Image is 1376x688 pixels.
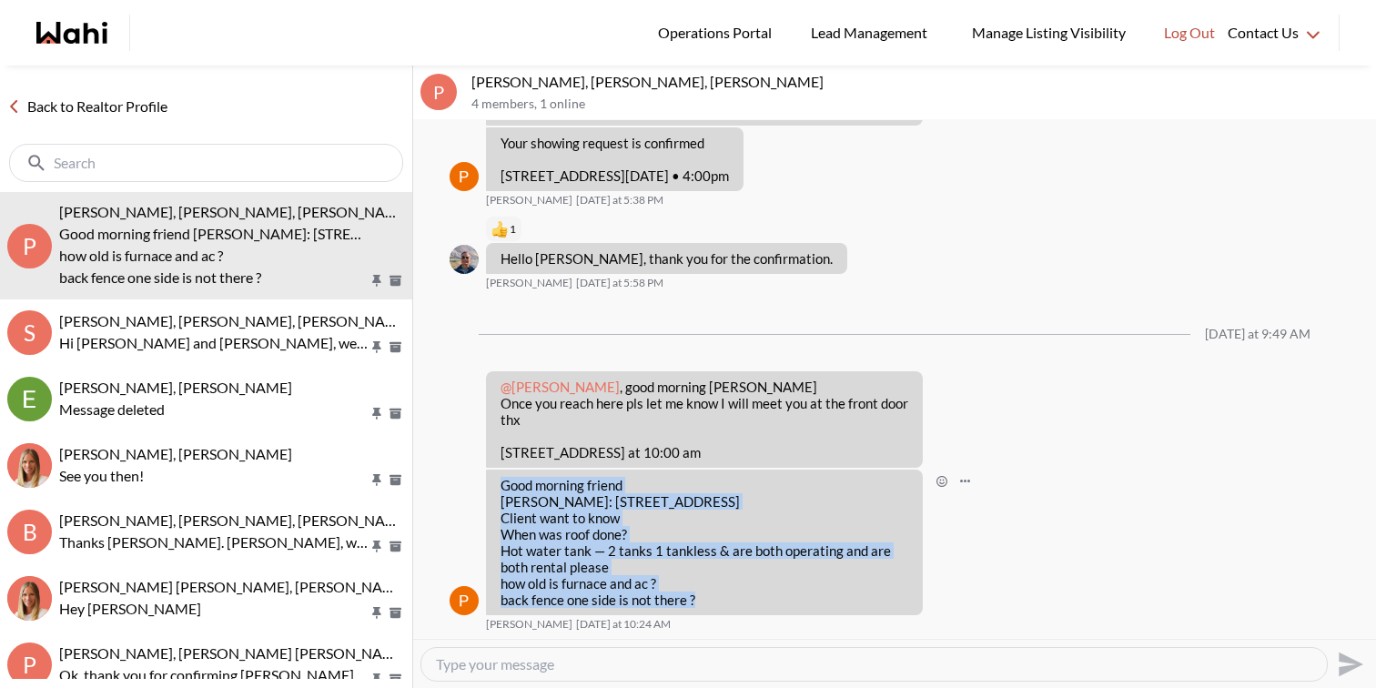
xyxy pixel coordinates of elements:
span: [PERSON_NAME] [486,617,572,632]
button: Archive [386,339,405,355]
div: Message deleted [59,399,405,420]
div: P [7,642,52,687]
span: Lead Management [811,21,934,45]
div: P [7,224,52,268]
p: See you then! [59,465,369,487]
p: [STREET_ADDRESS][DATE] • 4:00pm [501,167,729,184]
li: back fence one side is not there ? [501,592,908,608]
p: Thanks [PERSON_NAME]. [PERSON_NAME], we are looking forward to seeing you after our return to [GE... [59,531,369,553]
button: Pin [369,472,385,488]
li: how old is furnace and ac ? [59,245,405,267]
button: Archive [386,406,405,421]
li: how old is furnace and ac ? [501,575,908,592]
span: Manage Listing Visibility [966,21,1131,45]
p: Good morning friend [PERSON_NAME]: [STREET_ADDRESS] Client want to know When was roof done? Hot w... [59,223,369,245]
time: 2025-09-19T21:58:13.611Z [576,276,663,290]
img: S [7,576,52,621]
button: Archive [386,605,405,621]
button: Open Reaction Selector [930,470,954,493]
span: [PERSON_NAME], [PERSON_NAME] [PERSON_NAME] [59,644,409,662]
img: P [450,245,479,274]
span: Operations Portal [658,21,778,45]
div: Reaction list [486,215,855,244]
div: Pranav Dhar [450,245,479,274]
button: Archive [386,273,405,288]
time: 2025-09-20T14:24:17.662Z [576,617,671,632]
button: Pin [369,605,385,621]
span: [PERSON_NAME] [486,193,572,207]
textarea: Type your message [436,655,1312,673]
button: Open Message Actions Menu [954,470,977,493]
button: Reactions: like [491,222,516,237]
button: Pin [369,672,385,687]
button: Send [1328,643,1369,684]
span: [PERSON_NAME], [PERSON_NAME] [59,445,292,462]
button: Archive [386,472,405,488]
div: B [7,510,52,554]
span: @[PERSON_NAME] [501,379,620,395]
div: S [7,310,52,355]
button: Pin [369,406,385,421]
img: D [7,443,52,488]
span: [PERSON_NAME], [PERSON_NAME] [59,379,292,396]
p: Good morning friend [PERSON_NAME]: [STREET_ADDRESS] Client want to know When was roof done? Hot w... [501,477,908,575]
p: Ok, thank you for confirming [PERSON_NAME]. [59,664,369,686]
div: Paul Sharma [450,162,479,191]
div: [DATE] at 9:49 AM [1205,327,1310,342]
p: Your showing request is confirmed [501,135,729,151]
input: Search [54,154,362,172]
p: Hello [PERSON_NAME], thank you for the confirmation. [501,250,833,267]
div: Shalja Kenneth, Michelle [7,576,52,621]
time: 2025-09-19T21:38:51.485Z [576,193,663,207]
button: Pin [369,539,385,554]
span: [PERSON_NAME], [PERSON_NAME], [PERSON_NAME], [PERSON_NAME] [59,511,531,529]
span: [PERSON_NAME] [PERSON_NAME], [PERSON_NAME] [59,578,409,595]
span: 1 [510,222,516,237]
p: Hey [PERSON_NAME] [59,598,369,620]
p: Hi [PERSON_NAME] and [PERSON_NAME], we hope you enjoyed your showings! Did the properties meet yo... [59,332,369,354]
button: Pin [369,339,385,355]
div: Paul Sharma [450,586,479,615]
p: [PERSON_NAME], [PERSON_NAME], [PERSON_NAME] [471,73,1369,91]
img: P [450,586,479,615]
p: , good morning [PERSON_NAME] Once you reach here pls let me know I will meet you at the front doo... [501,379,908,428]
a: Wahi homepage [36,22,107,44]
button: Pin [369,273,385,288]
span: [PERSON_NAME] [486,276,572,290]
span: Log Out [1164,21,1215,45]
span: [PERSON_NAME], [PERSON_NAME], [PERSON_NAME] [59,203,411,220]
div: Erik Odegaard, Michelle [7,377,52,421]
li: back fence one side is not there ? [59,267,405,288]
button: Archive [386,539,405,554]
div: Dakshesh Patel, Michelle [7,443,52,488]
p: 4 members , 1 online [471,96,1369,112]
img: P [450,162,479,191]
span: [PERSON_NAME], [PERSON_NAME], [PERSON_NAME] [59,312,411,329]
button: Archive [386,672,405,687]
div: P [420,74,457,110]
p: [STREET_ADDRESS] at 10:00 am [501,444,908,460]
img: E [7,377,52,421]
